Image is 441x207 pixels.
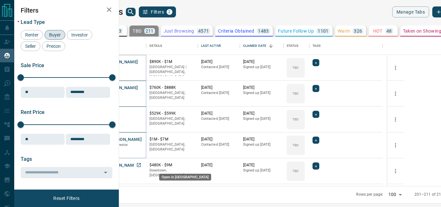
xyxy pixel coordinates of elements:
p: [DATE] [243,137,280,142]
div: Name [101,37,146,55]
button: search button [126,8,136,16]
span: + [315,163,317,169]
p: Signed up [DATE] [243,90,280,96]
p: [GEOGRAPHIC_DATA] | [GEOGRAPHIC_DATA], [GEOGRAPHIC_DATA] [149,65,195,80]
button: Reset Filters [49,193,84,204]
p: $529K - $599K [149,111,195,116]
div: Buyer [45,30,65,40]
div: Details [149,37,162,55]
div: Status [283,37,309,55]
p: 1101 [318,29,329,33]
p: 48 [386,29,392,33]
p: HOT [373,29,383,33]
p: Contacted [DATE] [201,142,237,147]
span: + [315,111,317,118]
button: [PERSON_NAME] [104,162,138,169]
div: Claimed Date [240,37,283,55]
p: Criteria Obtained [218,29,254,33]
span: Renter [23,32,41,37]
button: [PERSON_NAME] [104,85,138,91]
button: more [391,140,400,150]
span: Buyer [47,32,63,37]
div: Seller [21,41,40,51]
p: 4571 [198,29,209,33]
div: Details [146,37,198,55]
p: [GEOGRAPHIC_DATA], [GEOGRAPHIC_DATA] [149,116,195,126]
button: [PERSON_NAME] [104,59,138,65]
div: Open in [GEOGRAPHIC_DATA] [159,174,211,181]
p: Signed up [DATE] [243,168,280,173]
p: Contacted [DATE] [201,90,237,96]
button: more [391,115,400,124]
p: [DATE] [201,137,237,142]
p: [DATE] [243,85,280,90]
p: $760K - $888K [149,85,195,90]
p: Contacted [DATE] [201,65,237,70]
button: more [391,63,400,73]
button: more [391,89,400,98]
span: Opportunity Type [21,190,60,196]
p: [DATE] [201,59,237,65]
p: Rows per page: [356,192,383,197]
span: Lead Type [21,19,45,25]
span: Sale Price [21,62,44,68]
p: 326 [354,29,362,33]
div: Last Active [201,37,221,55]
p: [DATE] [201,162,237,168]
button: Sort [266,41,275,50]
p: TBD [292,65,299,70]
p: 1483 [258,29,269,33]
p: 211 [146,29,154,33]
div: Investor [67,30,92,40]
button: Filters2 [139,6,176,17]
button: P [PERSON_NAME] [104,137,142,143]
span: Investor [69,32,90,37]
div: + [313,85,319,92]
div: Renter [21,30,43,40]
p: $1M - $7M [149,137,195,142]
p: North York, Toronto [149,168,195,178]
p: [GEOGRAPHIC_DATA], [GEOGRAPHIC_DATA] [149,142,195,152]
span: Rent Price [21,109,45,115]
div: + [313,111,319,118]
p: Signed up [DATE] [243,142,280,147]
span: Tags [21,156,32,162]
p: [GEOGRAPHIC_DATA], [GEOGRAPHIC_DATA] [149,90,195,100]
p: Warm [338,29,350,33]
p: [DATE] [201,111,237,116]
div: + [313,59,319,66]
p: [DATE] [243,162,280,168]
p: [DATE] [243,111,280,116]
p: [DATE] [243,59,280,65]
p: TBD [292,143,299,148]
span: + [315,59,317,66]
a: Open in New Tab [135,161,143,169]
span: Precon [44,44,63,49]
h2: Filters [21,6,112,14]
p: TBD [292,117,299,122]
p: $480K - $9M [149,162,195,168]
p: Contacted [DATE] [201,116,237,121]
div: Tags [309,37,383,55]
div: Status [287,37,299,55]
span: 2 [167,10,172,14]
span: + [315,85,317,92]
button: more [391,166,400,176]
p: $890K - $1M [149,59,195,65]
div: + [313,162,319,170]
div: Claimed Date [243,37,267,55]
div: Precon [42,41,65,51]
p: Just Browsing [164,29,194,33]
p: [DATE] [201,85,237,90]
button: Manage Tabs [392,6,429,17]
p: TBD [292,169,299,173]
p: TBD [133,29,141,33]
div: Last Active [198,37,240,55]
div: 100 [386,190,404,199]
div: Tags [313,37,321,55]
p: Signed up [DATE] [243,65,280,70]
div: + [313,137,319,144]
p: TBD [292,91,299,96]
span: + [315,137,317,143]
button: Open [101,168,110,177]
